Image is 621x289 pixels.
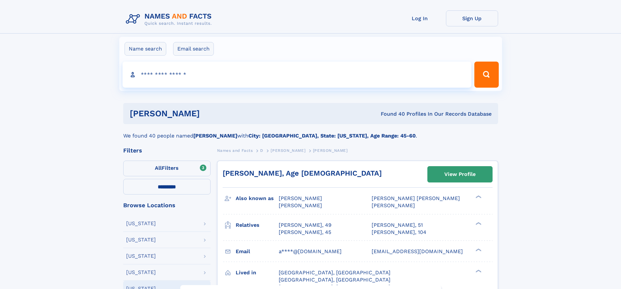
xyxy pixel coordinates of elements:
[271,146,305,154] a: [PERSON_NAME]
[372,222,423,229] a: [PERSON_NAME], 51
[123,124,498,140] div: We found 40 people named with .
[126,253,156,259] div: [US_STATE]
[474,269,482,273] div: ❯
[474,248,482,252] div: ❯
[123,161,211,176] label: Filters
[223,169,382,177] a: [PERSON_NAME], Age [DEMOGRAPHIC_DATA]
[474,195,482,199] div: ❯
[290,110,492,118] div: Found 40 Profiles In Our Records Database
[260,146,263,154] a: D
[130,109,290,118] h1: [PERSON_NAME]
[474,62,498,88] button: Search Button
[236,220,279,231] h3: Relatives
[279,229,331,236] a: [PERSON_NAME], 45
[126,221,156,226] div: [US_STATE]
[123,202,211,208] div: Browse Locations
[279,277,391,283] span: [GEOGRAPHIC_DATA], [GEOGRAPHIC_DATA]
[236,246,279,257] h3: Email
[260,148,263,153] span: D
[313,148,348,153] span: [PERSON_NAME]
[236,193,279,204] h3: Also known as
[394,10,446,26] a: Log In
[248,133,416,139] b: City: [GEOGRAPHIC_DATA], State: [US_STATE], Age Range: 45-60
[444,167,476,182] div: View Profile
[123,62,472,88] input: search input
[155,165,162,171] span: All
[279,195,322,201] span: [PERSON_NAME]
[372,248,463,254] span: [EMAIL_ADDRESS][DOMAIN_NAME]
[446,10,498,26] a: Sign Up
[372,229,426,236] a: [PERSON_NAME], 104
[173,42,214,56] label: Email search
[217,146,253,154] a: Names and Facts
[193,133,237,139] b: [PERSON_NAME]
[428,166,492,182] a: View Profile
[125,42,166,56] label: Name search
[279,269,391,276] span: [GEOGRAPHIC_DATA], [GEOGRAPHIC_DATA]
[372,202,415,209] span: [PERSON_NAME]
[126,237,156,242] div: [US_STATE]
[279,222,332,229] a: [PERSON_NAME], 49
[123,10,217,28] img: Logo Names and Facts
[236,267,279,278] h3: Lived in
[372,195,460,201] span: [PERSON_NAME] [PERSON_NAME]
[123,148,211,153] div: Filters
[271,148,305,153] span: [PERSON_NAME]
[474,221,482,225] div: ❯
[279,202,322,209] span: [PERSON_NAME]
[126,270,156,275] div: [US_STATE]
